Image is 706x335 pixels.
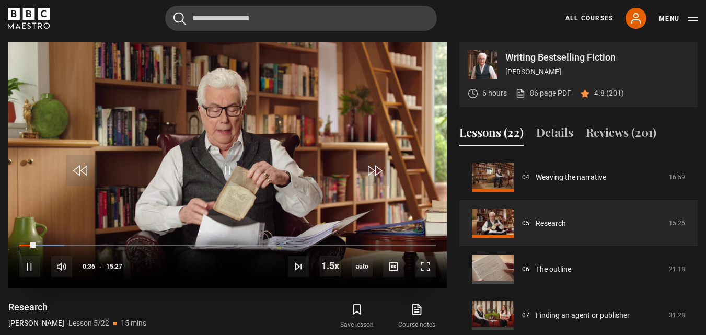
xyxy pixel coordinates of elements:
[482,88,507,99] p: 6 hours
[536,264,571,275] a: The outline
[594,88,624,99] p: 4.8 (201)
[536,218,566,229] a: Research
[387,301,447,331] a: Course notes
[83,257,95,276] span: 0:36
[383,256,404,277] button: Captions
[505,66,689,77] p: [PERSON_NAME]
[659,14,698,24] button: Toggle navigation
[68,318,109,329] p: Lesson 5/22
[536,124,573,146] button: Details
[8,318,64,329] p: [PERSON_NAME]
[459,124,524,146] button: Lessons (22)
[352,256,373,277] div: Current quality: 720p
[505,53,689,62] p: Writing Bestselling Fiction
[8,301,146,314] h1: Research
[288,256,309,277] button: Next Lesson
[19,256,40,277] button: Pause
[565,14,613,23] a: All Courses
[515,88,571,99] a: 86 page PDF
[51,256,72,277] button: Mute
[415,256,436,277] button: Fullscreen
[165,6,437,31] input: Search
[352,256,373,277] span: auto
[536,172,606,183] a: Weaving the narrative
[19,245,436,247] div: Progress Bar
[586,124,656,146] button: Reviews (201)
[327,301,387,331] button: Save lesson
[8,8,50,29] svg: BBC Maestro
[173,12,186,25] button: Submit the search query
[536,310,630,321] a: Finding an agent or publisher
[106,257,122,276] span: 15:27
[121,318,146,329] p: 15 mins
[99,263,102,270] span: -
[8,42,447,288] video-js: Video Player
[320,256,341,276] button: Playback Rate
